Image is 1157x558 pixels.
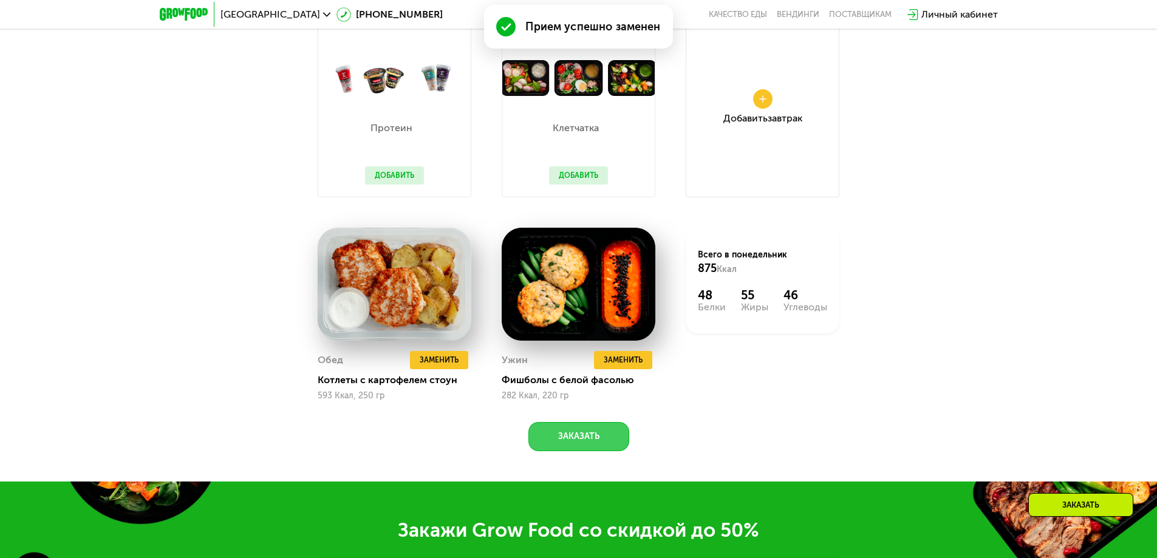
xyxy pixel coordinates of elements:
[525,19,660,34] div: Прием успешно заменен
[698,262,717,275] span: 875
[318,391,471,401] div: 593 Ккал, 250 гр
[594,351,652,369] button: Заменить
[336,7,443,22] a: [PHONE_NUMBER]
[549,166,608,185] button: Добавить
[318,374,481,386] div: Котлеты с картофелем стоун
[502,374,665,386] div: Фишболы с белой фасолью
[365,123,418,133] p: Протеин
[496,17,516,36] img: Success
[410,351,468,369] button: Заменить
[717,264,737,274] span: Ккал
[502,351,528,369] div: Ужин
[220,10,320,19] span: [GEOGRAPHIC_DATA]
[783,302,827,312] div: Углеводы
[709,10,767,19] a: Качество еды
[698,288,726,302] div: 48
[777,10,819,19] a: Вендинги
[921,7,998,22] div: Личный кабинет
[549,123,602,133] p: Клетчатка
[723,114,802,123] div: Добавить
[365,166,424,185] button: Добавить
[528,422,629,451] button: Заказать
[768,112,802,124] span: Завтрак
[741,302,768,312] div: Жиры
[1028,493,1133,517] div: Заказать
[783,288,827,302] div: 46
[741,288,768,302] div: 55
[829,10,892,19] div: поставщикам
[604,354,643,366] span: Заменить
[502,391,655,401] div: 282 Ккал, 220 гр
[698,302,726,312] div: Белки
[698,249,827,276] div: Всего в понедельник
[420,354,459,366] span: Заменить
[318,351,343,369] div: Обед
